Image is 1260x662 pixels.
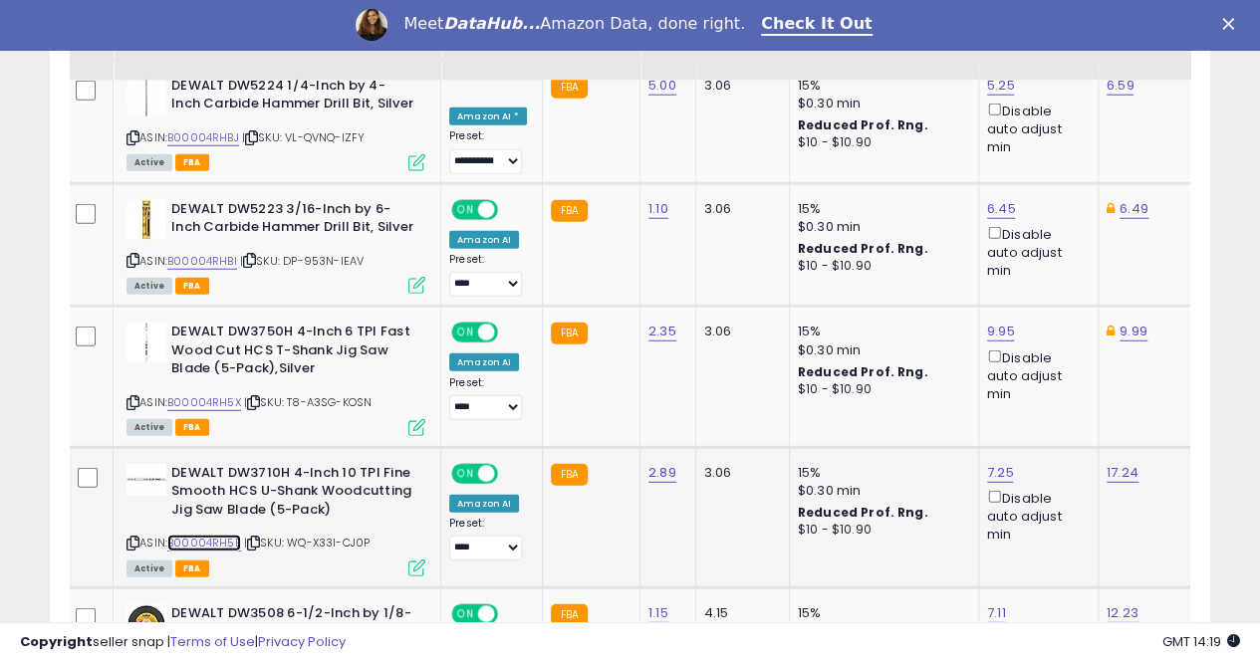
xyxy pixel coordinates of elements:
strong: Copyright [20,632,93,651]
a: 6.59 [1107,76,1134,96]
b: Reduced Prof. Rng. [798,363,928,380]
div: 3.06 [704,200,774,218]
b: DEWALT DW5223 3/16-Inch by 6-Inch Carbide Hammer Drill Bit, Silver [171,200,413,242]
b: Reduced Prof. Rng. [798,116,928,133]
a: 5.00 [648,76,676,96]
div: $10 - $10.90 [798,134,963,151]
div: 15% [798,323,963,340]
div: Preset: [449,129,527,174]
div: Amazon AI [449,495,519,513]
div: seller snap | | [20,633,346,652]
b: DEWALT DW5224 1/4-Inch by 4-Inch Carbide Hammer Drill Bit, Silver [171,77,413,118]
span: FBA [175,419,209,436]
div: $10 - $10.90 [798,522,963,539]
a: 2.35 [648,322,676,341]
a: B00004RHBJ [167,129,239,146]
a: 2.89 [648,463,676,483]
b: DEWALT DW3750H 4-Inch 6 TPI Fast Wood Cut HCS T-Shank Jig Saw Blade (5-Pack),Silver [171,323,413,383]
a: B00004RHBI [167,253,237,270]
div: Preset: [449,253,527,298]
a: Terms of Use [170,632,255,651]
div: $10 - $10.90 [798,381,963,398]
span: All listings currently available for purchase on Amazon [126,154,172,171]
div: ASIN: [126,464,425,574]
span: FBA [175,154,209,171]
small: FBA [551,200,588,222]
span: | SKU: T8-A3SG-KOSN [244,394,372,410]
div: Meet Amazon Data, done right. [403,14,745,34]
a: 9.99 [1120,322,1147,341]
div: 3.06 [704,464,774,482]
div: Preset: [449,376,527,421]
span: ON [453,465,478,482]
a: 1.15 [648,603,668,623]
div: Preset: [449,517,527,561]
span: | SKU: DP-953N-IEAV [240,253,364,269]
span: All listings currently available for purchase on Amazon [126,560,172,577]
a: Check It Out [761,14,873,36]
span: | SKU: VL-QVNQ-IZFY [242,129,365,145]
div: Fulfillment Cost [704,9,781,51]
div: 15% [798,200,963,218]
a: 1.10 [648,199,668,219]
a: 9.95 [987,322,1015,341]
b: Reduced Prof. Rng. [798,504,928,521]
div: $0.30 min [798,341,963,359]
i: DataHub... [443,14,540,33]
span: ON [453,325,478,341]
div: Disable auto adjust min [987,223,1083,281]
div: 15% [798,464,963,482]
a: 12.23 [1107,603,1138,623]
small: FBA [551,323,588,344]
a: 7.11 [987,603,1006,623]
div: ASIN: [126,323,425,433]
b: DEWALT DW3710H 4-Inch 10 TPI Fine Smooth HCS U-Shank Woodcutting Jig Saw Blade (5-Pack) [171,464,413,525]
div: ASIN: [126,77,425,169]
a: 17.24 [1107,463,1138,483]
img: 319LUzLcJjL._SL40_.jpg [126,464,166,496]
div: $0.30 min [798,482,963,500]
span: OFF [495,465,527,482]
a: 7.25 [987,463,1014,483]
span: FBA [175,278,209,295]
span: OFF [495,201,527,218]
div: Disable auto adjust min [987,487,1083,545]
a: Privacy Policy [258,632,346,651]
span: All listings currently available for purchase on Amazon [126,278,172,295]
div: 3.06 [704,323,774,340]
div: $10 - $10.90 [798,258,963,275]
b: Reduced Prof. Rng. [798,240,928,257]
span: OFF [495,325,527,341]
div: 3.06 [704,77,774,95]
div: Amazon AI [449,231,519,249]
span: ON [453,201,478,218]
img: 31YGzAXMbGL._SL40_.jpg [126,77,166,116]
a: B00004RH5X [167,394,241,411]
a: 6.45 [987,199,1016,219]
small: FBA [551,77,588,99]
div: Disable auto adjust min [987,346,1083,404]
small: FBA [551,464,588,486]
div: $0.30 min [798,218,963,236]
img: 21yWaDePldL._SL40_.jpg [126,323,166,362]
div: Close [1222,18,1242,30]
img: 41D9elZk-3L._SL40_.jpg [126,200,166,240]
div: $0.30 min [798,95,963,112]
a: B00004RH5B [167,535,241,552]
a: 6.49 [1120,199,1148,219]
div: ASIN: [126,200,425,293]
img: Profile image for Georgie [356,9,387,41]
span: All listings currently available for purchase on Amazon [126,419,172,436]
div: Disable auto adjust min [987,100,1083,157]
div: Amazon AI [449,353,519,371]
span: | SKU: WQ-X33I-CJ0P [244,535,370,551]
span: FBA [175,560,209,577]
a: 5.25 [987,76,1015,96]
div: Amazon AI * [449,108,527,125]
div: 15% [798,77,963,95]
span: 2025-10-12 14:19 GMT [1162,632,1240,651]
